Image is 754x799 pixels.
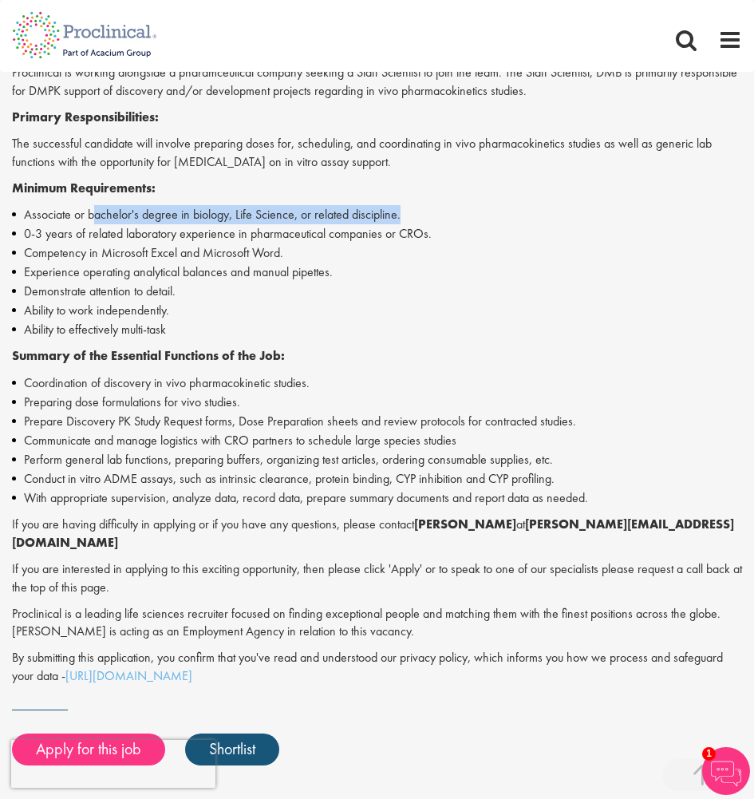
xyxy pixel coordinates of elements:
[702,747,750,795] img: Chatbot
[414,516,516,532] strong: [PERSON_NAME]
[12,649,742,686] p: By submitting this application, you confirm that you've read and understood our privacy policy, w...
[12,374,742,393] li: Coordination of discovery in vivo pharmacokinetic studies.
[12,64,742,101] p: Proclinical is working alongside a pharamceutical company seeking a Staff Scientist to join the t...
[12,320,742,339] li: Ability to effectively multi-task
[11,740,215,788] iframe: reCAPTCHA
[12,243,742,263] li: Competency in Microsoft Excel and Microsoft Word.
[12,393,742,412] li: Preparing dose formulations for vivo studies.
[12,431,742,450] li: Communicate and manage logistics with CRO partners to schedule large species studies
[12,347,285,364] strong: Summary of the Essential Functions of the Job:
[12,180,156,196] strong: Minimum Requirements:
[12,38,742,686] div: Job description
[702,747,716,761] span: 1
[65,667,192,684] a: [URL][DOMAIN_NAME]
[12,516,742,552] p: If you are having difficulty in applying or if you have any questions, please contact at
[12,469,742,488] li: Conduct in vitro ADME assays, such as intrinsic clearance, protein binding, CYP inhibition and CY...
[12,450,742,469] li: Perform general lab functions, preparing buffers, organizing test articles, ordering consumable s...
[12,412,742,431] li: Prepare Discovery PK Study Request forms, Dose Preparation sheets and review protocols for contra...
[12,560,742,597] p: If you are interested in applying to this exciting opportunity, then please click 'Apply' or to s...
[185,734,279,765] a: Shortlist
[12,282,742,301] li: Demonstrate attention to detail.
[12,263,742,282] li: Experience operating analytical balances and manual pipettes.
[12,301,742,320] li: Ability to work independently.
[12,605,742,642] p: Proclinical is a leading life sciences recruiter focused on finding exceptional people and matchi...
[12,205,742,224] li: Associate or bachelor's degree in biology, Life Science, or related discipline.
[12,516,734,551] strong: [PERSON_NAME][EMAIL_ADDRESS][DOMAIN_NAME]
[12,488,742,508] li: With appropriate supervision, analyze data, record data, prepare summary documents and report dat...
[12,135,742,172] p: The successful candidate will involve preparing doses for, scheduling, and coordinating in vivo p...
[12,224,742,243] li: 0-3 years of related laboratory experience in pharmaceutical companies or CROs.
[12,734,165,765] a: Apply for this job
